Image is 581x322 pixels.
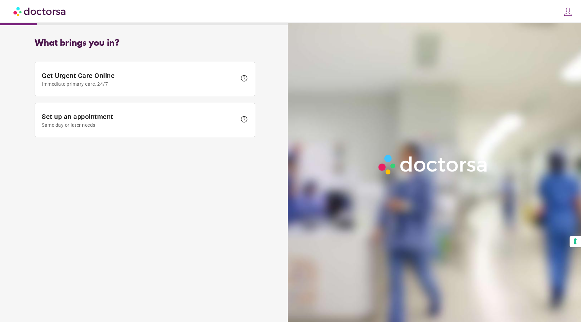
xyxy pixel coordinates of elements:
[375,152,492,177] img: Logo-Doctorsa-trans-White-partial-flat.png
[42,113,237,128] span: Set up an appointment
[240,74,248,82] span: help
[563,7,573,16] img: icons8-customer-100.png
[42,81,237,87] span: Immediate primary care, 24/7
[570,236,581,247] button: Your consent preferences for tracking technologies
[35,38,255,48] div: What brings you in?
[42,72,237,87] span: Get Urgent Care Online
[13,4,67,19] img: Doctorsa.com
[42,122,237,128] span: Same day or later needs
[240,115,248,123] span: help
